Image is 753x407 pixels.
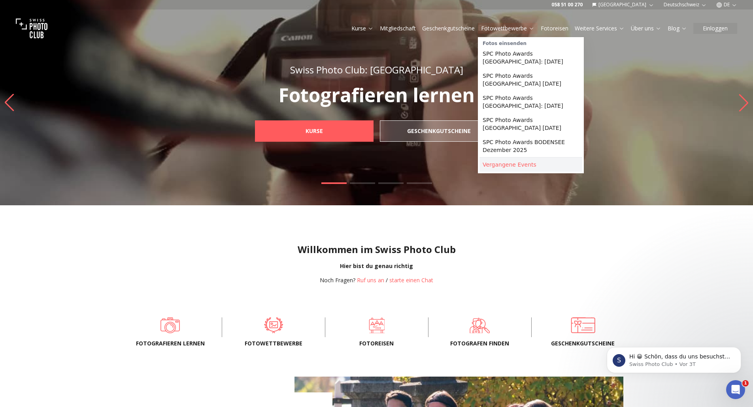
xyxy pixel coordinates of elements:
iframe: Intercom notifications Nachricht [595,330,753,386]
button: Blog [664,23,690,34]
button: Weitere Services [572,23,628,34]
a: SPC Photo Awards [GEOGRAPHIC_DATA] [DATE] [479,69,582,91]
button: starte einen Chat [389,276,433,284]
div: Hier bist du genau richtig [6,262,747,270]
a: SPC Photo Awards BODENSEE Dezember 2025 [479,135,582,157]
iframe: Intercom live chat [726,380,745,399]
a: Fotowettbewerbe [481,24,534,32]
span: Fotoreisen [338,339,415,347]
a: Vergangene Events [479,158,582,172]
span: Geschenkgutscheine [544,339,622,347]
span: 1 [742,380,749,386]
span: Noch Fragen? [320,276,355,284]
button: Geschenkgutscheine [419,23,478,34]
img: Swiss photo club [16,13,47,44]
a: Kurse [351,24,374,32]
span: Swiss Photo Club: [GEOGRAPHIC_DATA] [290,63,463,76]
span: Fotografen finden [441,339,519,347]
button: Fotowettbewerbe [478,23,538,34]
a: Fotografen finden [441,317,519,333]
button: Mitgliedschaft [377,23,419,34]
a: Geschenkgutscheine [544,317,622,333]
b: Kurse [306,127,323,135]
a: Fotografieren lernen [132,317,209,333]
p: Fotografieren lernen [238,86,516,105]
a: SPC Photo Awards [GEOGRAPHIC_DATA]: [DATE] [479,91,582,113]
b: Geschenkgutscheine [407,127,471,135]
button: Fotoreisen [538,23,572,34]
a: Fotowettbewerbe [235,317,312,333]
a: Kurse [255,120,374,142]
a: Blog [668,24,687,32]
a: Weitere Services [575,24,625,32]
div: / [320,276,433,284]
a: Fotoreisen [338,317,415,333]
button: Über uns [628,23,664,34]
a: 058 51 00 270 [551,2,583,8]
a: Über uns [631,24,661,32]
h1: Willkommen im Swiss Photo Club [6,243,747,256]
button: Einloggen [693,23,737,34]
span: Fotografieren lernen [132,339,209,347]
div: Fotos einsenden [479,39,582,47]
a: Ruf uns an [357,276,384,284]
a: SPC Photo Awards [GEOGRAPHIC_DATA]: [DATE] [479,47,582,69]
a: SPC Photo Awards [GEOGRAPHIC_DATA] [DATE] [479,113,582,135]
a: Geschenkgutscheine [422,24,475,32]
span: Fotowettbewerbe [235,339,312,347]
a: Fotoreisen [541,24,568,32]
a: Geschenkgutscheine [380,120,498,142]
button: Kurse [348,23,377,34]
a: Mitgliedschaft [380,24,416,32]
